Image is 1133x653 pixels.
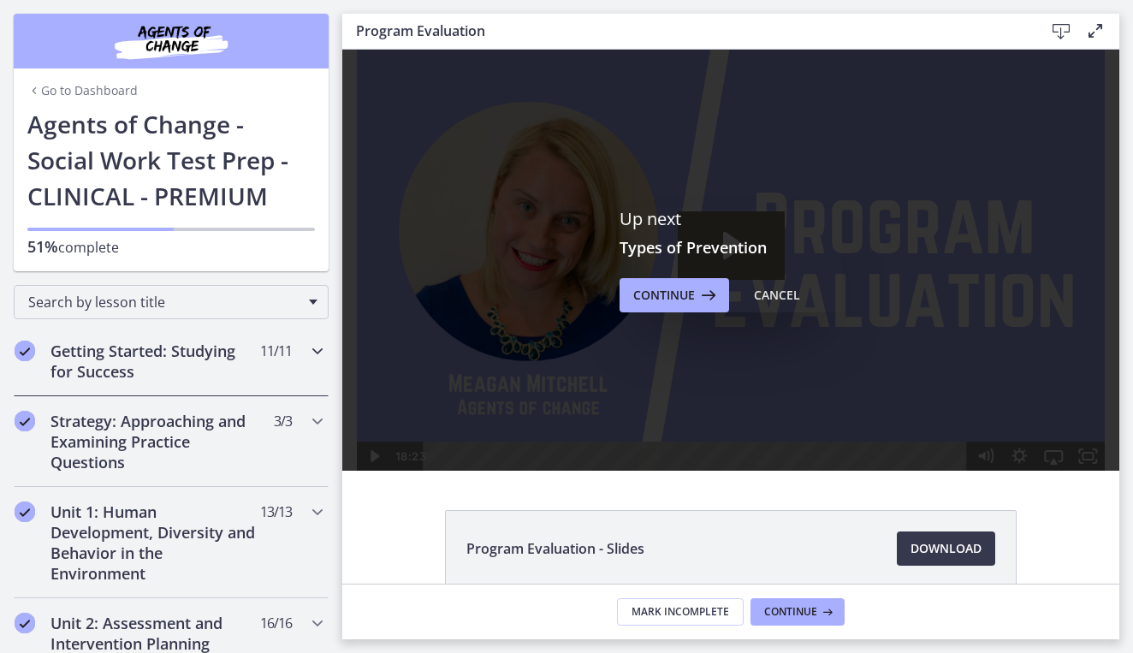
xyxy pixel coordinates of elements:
i: Completed [15,411,35,431]
a: Go to Dashboard [27,82,138,99]
button: Show settings menu [660,392,694,421]
button: Fullscreen [728,392,762,421]
button: Mute [626,392,660,421]
span: Continue [764,605,817,619]
h2: Unit 1: Human Development, Diversity and Behavior in the Environment [50,502,259,584]
h2: Strategy: Approaching and Examining Practice Questions [50,411,259,472]
div: Playbar [94,392,618,421]
i: Completed [15,613,35,633]
h3: Types of Prevention [620,237,842,258]
h1: Agents of Change - Social Work Test Prep - CLINICAL - PREMIUM [27,106,315,214]
span: Search by lesson title [28,293,300,312]
span: 16 / 16 [260,613,292,633]
span: Download [911,538,982,559]
span: 11 / 11 [260,341,292,361]
button: Cancel [740,278,814,312]
button: Continue [620,278,729,312]
div: Cancel [754,285,800,306]
h3: Program Evaluation [356,21,1017,41]
a: Download [897,531,995,566]
button: Play Video: cls591kiv67s72vpohu0.mp4 [335,162,442,230]
img: Agents of Change [68,21,274,62]
button: Continue [750,598,845,626]
span: Continue [633,285,695,306]
span: 13 / 13 [260,502,292,522]
i: Completed [15,341,35,361]
p: complete [27,236,315,258]
h2: Getting Started: Studying for Success [50,341,259,382]
span: Mark Incomplete [632,605,729,619]
button: Mark Incomplete [617,598,744,626]
span: 3 / 3 [274,411,292,431]
span: Program Evaluation - Slides [466,538,644,559]
button: Play Video [15,392,49,421]
i: Completed [15,502,35,522]
p: Up next [620,208,842,230]
div: Search by lesson title [14,285,329,319]
button: Airplay [694,392,728,421]
span: 51% [27,236,58,257]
